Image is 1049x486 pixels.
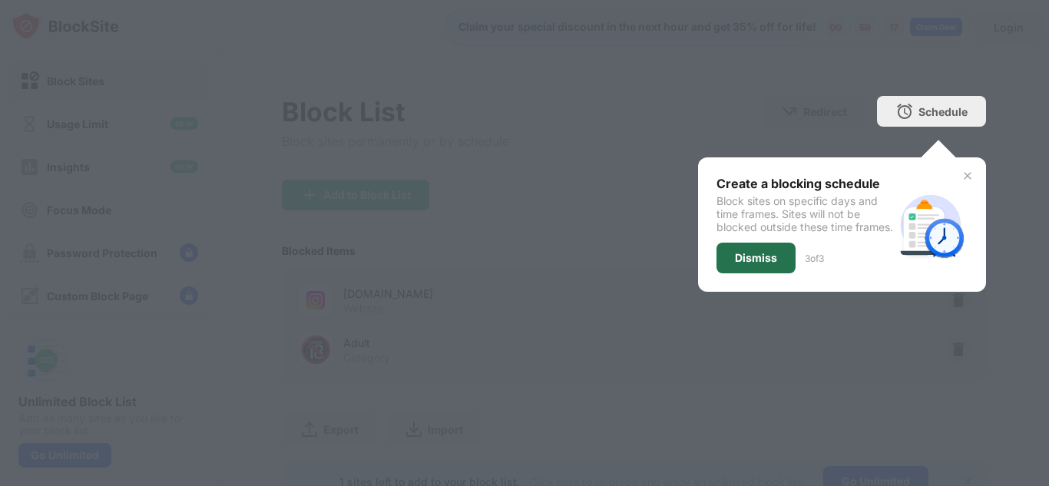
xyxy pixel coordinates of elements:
img: schedule.svg [894,188,968,262]
div: Block sites on specific days and time frames. Sites will not be blocked outside these time frames. [716,194,894,233]
div: Dismiss [735,252,777,264]
div: 3 of 3 [805,253,824,264]
img: x-button.svg [961,170,974,182]
div: Create a blocking schedule [716,176,894,191]
div: Schedule [918,105,968,118]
